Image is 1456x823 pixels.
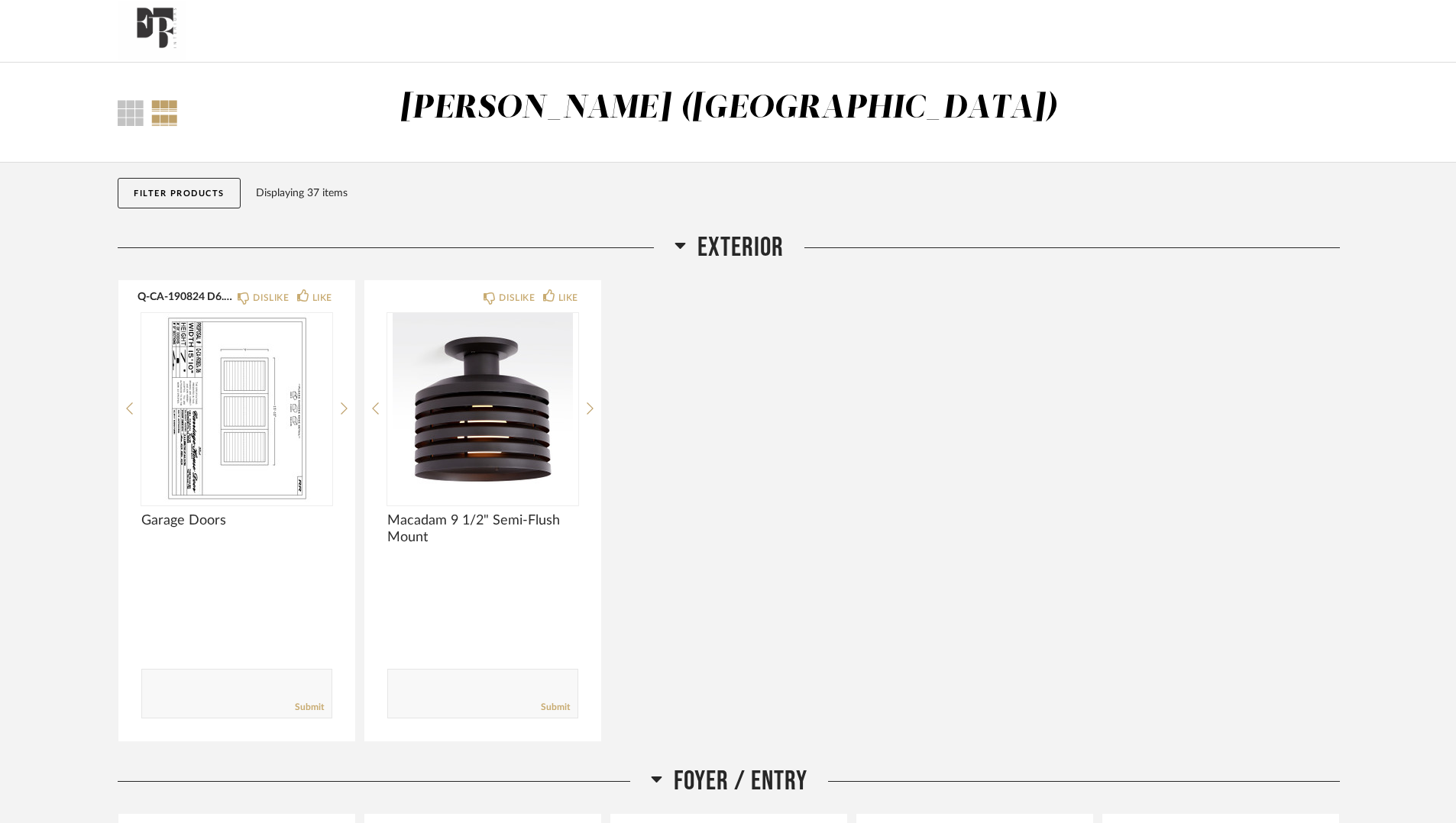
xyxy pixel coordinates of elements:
[697,231,784,264] span: Exterior
[387,313,578,504] img: undefined
[141,313,332,504] img: undefined
[499,290,535,305] div: DISLIKE
[141,512,332,529] span: Garage Doors
[558,290,578,305] div: LIKE
[295,701,324,714] a: Submit
[541,701,570,714] a: Submit
[118,178,241,208] button: Filter Products
[674,765,807,798] span: Foyer / Entry
[400,92,1058,124] div: [PERSON_NAME] ([GEOGRAPHIC_DATA])
[253,290,289,305] div: DISLIKE
[312,290,332,305] div: LIKE
[138,290,233,302] button: Q-CA-190824 D6.pdf
[118,1,186,62] img: ee11f611-c4e1-490f-b6ee-94666c35bf33.jpg
[387,512,578,546] span: Macadam 9 1/2" Semi-Flush Mount
[256,185,1333,202] div: Displaying 37 items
